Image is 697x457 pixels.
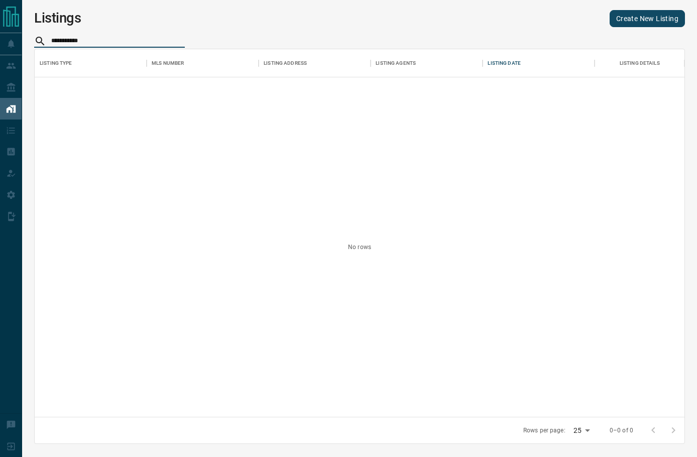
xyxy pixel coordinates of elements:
div: Listing Type [35,49,147,77]
h1: Listings [34,10,81,26]
div: Listing Type [40,49,72,77]
div: Listing Details [620,49,660,77]
p: 0–0 of 0 [610,426,633,435]
p: Rows per page: [523,426,565,435]
div: Listing Agents [376,49,416,77]
div: Listing Agents [371,49,483,77]
a: Create New Listing [610,10,685,27]
div: Listing Date [488,49,521,77]
div: Listing Address [259,49,371,77]
div: MLS Number [147,49,259,77]
div: MLS Number [152,49,184,77]
div: Listing Address [264,49,307,77]
div: Listing Details [595,49,684,77]
div: Listing Date [483,49,595,77]
div: 25 [569,423,594,438]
